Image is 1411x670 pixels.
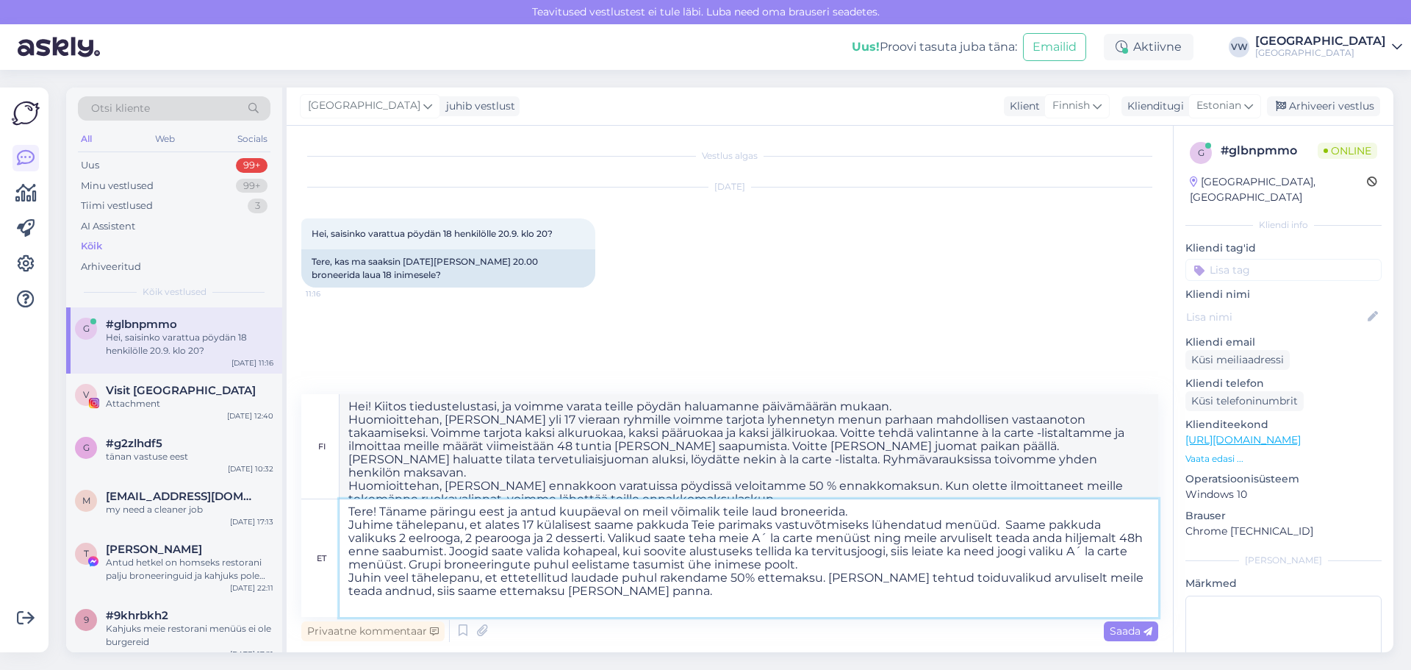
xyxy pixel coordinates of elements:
div: [DATE] 12:40 [227,410,273,421]
span: #g2zlhdf5 [106,437,162,450]
div: Klient [1004,99,1040,114]
div: Hei, saisinko varattua pöydän 18 henkilölle 20.9. klo 20? [106,331,273,357]
span: T [84,548,89,559]
span: Visit Pärnu [106,384,256,397]
div: AI Assistent [81,219,135,234]
button: Emailid [1023,33,1086,61]
div: [DATE] 17:13 [230,516,273,527]
div: Arhiveeritud [81,260,141,274]
div: Küsi telefoninumbrit [1185,391,1304,411]
span: Kõik vestlused [143,285,207,299]
div: Klienditugi [1121,99,1184,114]
p: Vaata edasi ... [1185,452,1382,466]
textarea: Hei! Kiitos tiedustelustasi, ja voimme varata teille pöydän haluamanne päivämäärän mukaan. Huomio... [340,394,1158,499]
div: 99+ [236,179,268,193]
div: Arhiveeri vestlus [1267,96,1380,116]
textarea: Tere! Täname päringu eest ja antud kuupäeval on meil võimalik teile laud broneerida. Juhime tähel... [340,499,1158,617]
span: Online [1318,143,1377,159]
div: Kõik [81,239,102,254]
a: [GEOGRAPHIC_DATA][GEOGRAPHIC_DATA] [1255,35,1402,59]
p: Klienditeekond [1185,417,1382,432]
input: Lisa tag [1185,259,1382,281]
p: Brauser [1185,508,1382,524]
div: [DATE] 17:21 [230,649,273,660]
p: Operatsioonisüsteem [1185,471,1382,487]
span: 9 [84,614,89,625]
div: Minu vestlused [81,179,154,193]
div: Küsi meiliaadressi [1185,350,1290,370]
div: et [317,546,326,571]
span: g [83,442,90,453]
span: Tarmo Rammo [106,543,202,556]
span: m [82,495,90,506]
span: 11:16 [306,288,361,299]
p: Märkmed [1185,576,1382,591]
div: Aktiivne [1104,34,1193,60]
div: [GEOGRAPHIC_DATA] [1255,35,1386,47]
img: Askly Logo [12,99,40,127]
div: VW [1229,37,1249,57]
div: [DATE] [301,180,1158,193]
span: Otsi kliente [91,101,150,116]
div: Tere, kas ma saaksin [DATE][PERSON_NAME] 20.00 broneerida laua 18 inimesele? [301,249,595,288]
div: Kahjuks meie restorani menüüs ei ole burgereid [106,622,273,649]
p: Windows 10 [1185,487,1382,502]
span: g [1198,147,1204,158]
p: Kliendi nimi [1185,287,1382,302]
span: #glbnpmmo [106,318,177,331]
div: Socials [234,129,270,149]
div: Antud hetkel on homseks restorani palju broneeringuid ja kahjuks pole võimalik lauda broneerida, ... [106,556,273,582]
div: Privaatne kommentaar [301,621,445,641]
div: tänan vastuse eest [106,450,273,463]
div: [DATE] 22:11 [230,582,273,594]
span: [GEOGRAPHIC_DATA] [308,98,420,114]
span: mosaddekshovon6@gmail.com [106,490,259,503]
b: Uus! [852,40,880,54]
span: g [83,323,90,334]
div: 3 [248,199,268,213]
span: Finnish [1052,98,1090,114]
p: Kliendi tag'id [1185,240,1382,256]
input: Lisa nimi [1186,309,1365,325]
div: [PERSON_NAME] [1185,554,1382,567]
span: Hei, saisinko varattua pöydän 18 henkilölle 20.9. klo 20? [312,228,553,239]
div: Tiimi vestlused [81,199,153,213]
div: Vestlus algas [301,149,1158,163]
div: # glbnpmmo [1221,142,1318,160]
p: Kliendi telefon [1185,376,1382,391]
div: Attachment [106,397,273,410]
div: All [78,129,95,149]
div: [DATE] 11:16 [231,357,273,368]
div: my need a cleaner job [106,503,273,516]
p: Chrome [TECHNICAL_ID] [1185,524,1382,539]
div: Proovi tasuta juba täna: [852,38,1017,56]
span: #9khrbkh2 [106,609,168,622]
div: Kliendi info [1185,218,1382,232]
div: juhib vestlust [440,99,515,114]
a: [URL][DOMAIN_NAME] [1185,433,1301,446]
p: Kliendi email [1185,335,1382,350]
div: [DATE] 10:32 [228,463,273,474]
div: Web [152,129,178,149]
span: Saada [1110,624,1152,638]
div: [GEOGRAPHIC_DATA] [1255,47,1386,59]
div: Uus [81,158,99,173]
div: 99+ [236,158,268,173]
span: Estonian [1196,98,1241,114]
div: [GEOGRAPHIC_DATA], [GEOGRAPHIC_DATA] [1190,174,1367,205]
span: V [83,389,89,400]
div: fi [318,434,326,459]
